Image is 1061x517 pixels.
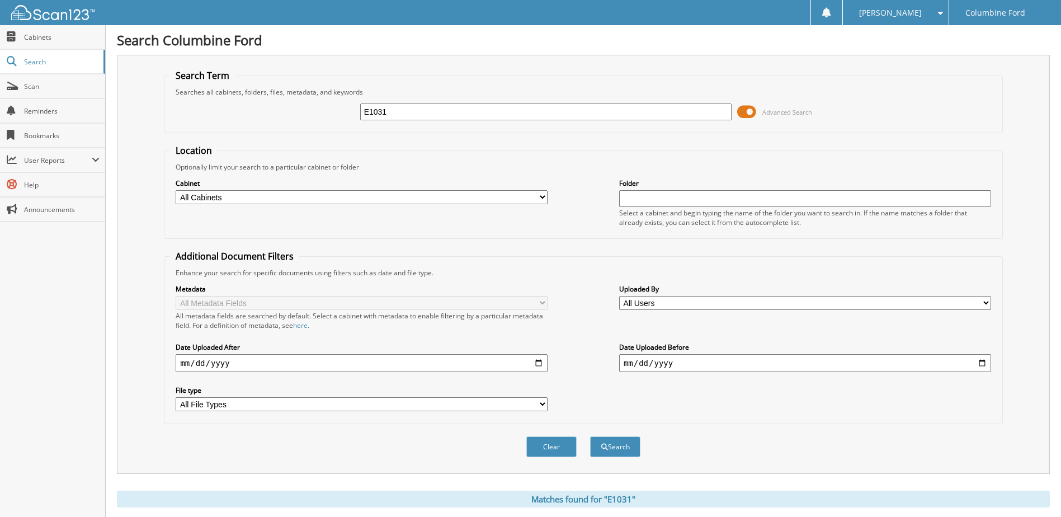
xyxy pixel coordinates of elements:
[590,436,640,457] button: Search
[24,106,100,116] span: Reminders
[24,32,100,42] span: Cabinets
[24,57,98,67] span: Search
[117,491,1050,507] div: Matches found for "E1031"
[170,69,235,82] legend: Search Term
[176,284,548,294] label: Metadata
[619,354,991,372] input: end
[170,268,996,278] div: Enhance your search for specific documents using filters such as date and file type.
[24,205,100,214] span: Announcements
[170,250,299,262] legend: Additional Document Filters
[526,436,577,457] button: Clear
[619,284,991,294] label: Uploaded By
[619,208,991,227] div: Select a cabinet and begin typing the name of the folder you want to search in. If the name match...
[176,311,548,330] div: All metadata fields are searched by default. Select a cabinet with metadata to enable filtering b...
[293,321,308,330] a: here
[24,131,100,140] span: Bookmarks
[176,178,548,188] label: Cabinet
[176,342,548,352] label: Date Uploaded After
[619,178,991,188] label: Folder
[24,82,100,91] span: Scan
[619,342,991,352] label: Date Uploaded Before
[859,10,922,16] span: [PERSON_NAME]
[176,354,548,372] input: start
[965,10,1025,16] span: Columbine Ford
[762,108,812,116] span: Advanced Search
[176,386,548,395] label: File type
[117,31,1050,49] h1: Search Columbine Ford
[170,162,996,172] div: Optionally limit your search to a particular cabinet or folder
[170,144,218,157] legend: Location
[24,180,100,190] span: Help
[11,5,95,20] img: scan123-logo-white.svg
[24,156,92,165] span: User Reports
[170,87,996,97] div: Searches all cabinets, folders, files, metadata, and keywords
